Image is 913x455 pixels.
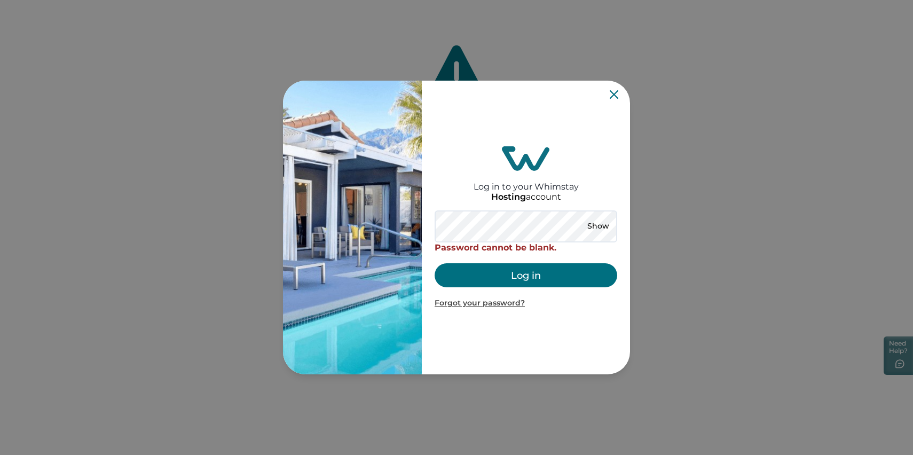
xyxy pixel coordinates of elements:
button: Log in [435,263,617,287]
p: Password cannot be blank. [435,242,617,253]
p: account [491,192,561,202]
p: Hosting [491,192,526,202]
h2: Log in to your Whimstay [474,171,579,192]
img: auth-banner [283,81,422,374]
button: Close [610,90,618,99]
img: login-logo [502,146,550,171]
button: Show [579,219,617,234]
p: Forgot your password? [435,298,617,309]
